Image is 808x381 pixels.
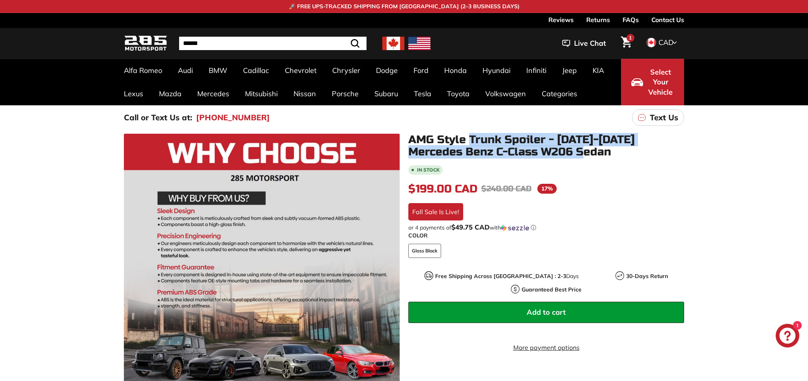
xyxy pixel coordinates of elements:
[477,82,534,105] a: Volkswagen
[286,82,324,105] a: Nissan
[621,59,684,105] button: Select Your Vehicle
[623,13,639,26] a: FAQs
[324,82,367,105] a: Porsche
[501,224,529,232] img: Sezzle
[647,67,674,97] span: Select Your Vehicle
[436,59,475,82] a: Honda
[554,59,585,82] a: Jeep
[367,82,406,105] a: Subaru
[179,37,367,50] input: Search
[626,273,668,280] strong: 30-Days Return
[574,38,606,49] span: Live Chat
[658,38,673,47] span: CAD
[408,232,684,240] label: COLOR
[368,59,406,82] a: Dodge
[408,224,684,232] div: or 4 payments of$49.75 CADwithSezzle Click to learn more about Sezzle
[151,82,189,105] a: Mazda
[116,59,170,82] a: Alfa Romeo
[408,302,684,323] button: Add to cart
[629,35,632,41] span: 1
[235,59,277,82] a: Cadillac
[408,343,684,352] a: More payment options
[170,59,201,82] a: Audi
[586,13,610,26] a: Returns
[406,82,439,105] a: Tesla
[481,184,531,194] span: $240.00 CAD
[124,34,167,53] img: Logo_285_Motorsport_areodynamics_components
[650,112,678,123] p: Text Us
[534,82,585,105] a: Categories
[451,223,490,231] span: $49.75 CAD
[773,324,802,349] inbox-online-store-chat: Shopify online store chat
[196,112,270,123] a: [PHONE_NUMBER]
[527,308,566,317] span: Add to cart
[408,224,684,232] div: or 4 payments of with
[651,13,684,26] a: Contact Us
[406,59,436,82] a: Ford
[632,109,684,126] a: Text Us
[116,82,151,105] a: Lexus
[548,13,574,26] a: Reviews
[475,59,518,82] a: Hyundai
[408,182,477,196] span: $199.00 CAD
[552,34,616,53] button: Live Chat
[435,272,579,280] p: Days
[124,112,192,123] p: Call or Text Us at:
[408,134,684,158] h1: AMG Style Trunk Spoiler - [DATE]-[DATE] Mercedes Benz C-Class W206 Sedan
[289,2,520,11] p: 🚀 FREE UPS-TRACKED SHIPPING FROM [GEOGRAPHIC_DATA] (2–3 BUSINESS DAYS)
[277,59,324,82] a: Chevrolet
[417,168,440,172] b: In stock
[189,82,237,105] a: Mercedes
[237,82,286,105] a: Mitsubishi
[585,59,612,82] a: KIA
[408,203,463,220] div: Fall Sale Is Live!
[537,184,557,194] span: 17%
[522,286,582,293] strong: Guaranteed Best Price
[324,59,368,82] a: Chrysler
[439,82,477,105] a: Toyota
[435,273,566,280] strong: Free Shipping Across [GEOGRAPHIC_DATA] : 2-3
[201,59,235,82] a: BMW
[616,30,636,57] a: Cart
[518,59,554,82] a: Infiniti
